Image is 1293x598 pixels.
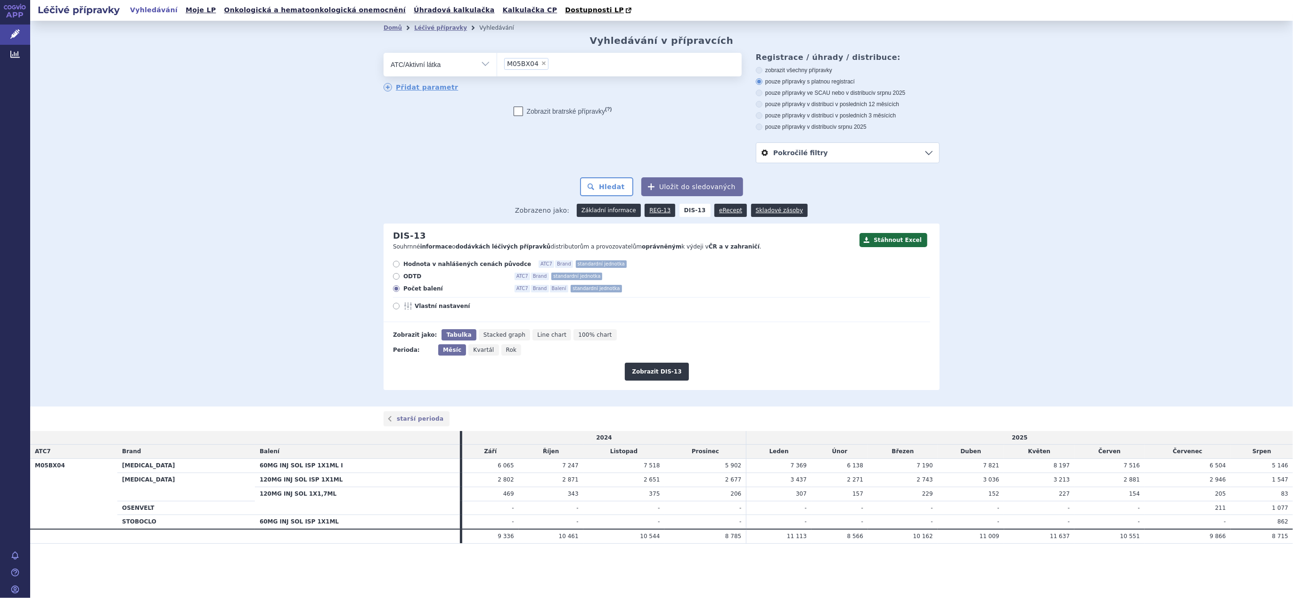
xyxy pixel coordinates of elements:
td: Leden [746,445,811,459]
a: Skladové zásoby [751,204,808,217]
span: - [805,518,807,525]
span: Dostupnosti LP [565,6,624,14]
span: 1 547 [1272,476,1288,483]
span: 3 437 [791,476,807,483]
label: zobrazit všechny přípravky [756,66,940,74]
strong: ČR a v zahraničí [709,243,760,250]
span: Rok [506,347,517,353]
span: 100% chart [578,332,612,338]
span: - [512,518,514,525]
td: 2024 [462,431,746,445]
td: Březen [868,445,938,459]
span: - [1138,505,1140,511]
span: ATC7 [515,285,530,292]
span: 2 946 [1210,476,1226,483]
a: Pokročilé filtry [756,143,939,163]
span: 6 065 [498,462,514,469]
span: ODTD [403,273,507,280]
span: 862 [1277,518,1288,525]
a: Moje LP [183,4,219,17]
span: 10 461 [559,533,579,540]
span: ATC7 [539,260,554,268]
th: 120MG INJ SOL ISP 1X1ML [255,473,460,487]
a: Vyhledávání [127,4,180,17]
h2: Léčivé přípravky [30,3,127,17]
span: ATC7 [35,448,51,455]
span: - [931,518,933,525]
span: 206 [730,490,741,497]
a: Úhradová kalkulačka [411,4,498,17]
span: v srpnu 2025 [873,90,905,96]
span: 2 743 [917,476,933,483]
label: Zobrazit bratrské přípravky [514,107,612,116]
span: Vlastní nastavení [415,302,518,310]
span: 2 802 [498,476,514,483]
span: v srpnu 2025 [834,124,866,130]
span: Brand [531,285,549,292]
th: STOBOCLO [117,515,255,529]
span: 7 190 [917,462,933,469]
span: Zobrazeno jako: [515,204,570,217]
a: Dostupnosti LP [562,4,636,17]
span: 11 009 [980,533,999,540]
td: Červen [1074,445,1145,459]
span: Brand [122,448,141,455]
span: 2 871 [562,476,578,483]
span: 8 566 [847,533,863,540]
span: 154 [1129,490,1140,497]
a: Onkologická a hematoonkologická onemocnění [221,4,409,17]
span: 375 [649,490,660,497]
td: Prosinec [664,445,746,459]
span: - [658,505,660,511]
span: - [997,505,999,511]
span: 469 [503,490,514,497]
span: 5 146 [1272,462,1288,469]
span: 343 [568,490,579,497]
span: 5 902 [725,462,741,469]
a: Přidat parametr [384,83,458,91]
button: Zobrazit DIS-13 [625,363,688,381]
span: - [512,505,514,511]
span: Tabulka [446,332,471,338]
span: - [1138,518,1140,525]
td: Říjen [519,445,583,459]
span: - [576,505,578,511]
span: 9 336 [498,533,514,540]
span: - [861,518,863,525]
span: - [658,518,660,525]
th: 60MG INJ SOL ISP 1X1ML I [255,459,460,473]
span: - [1068,518,1070,525]
a: REG-13 [645,204,675,217]
span: 10 544 [640,533,660,540]
td: Únor [811,445,868,459]
span: - [997,518,999,525]
span: 7 821 [983,462,999,469]
span: 152 [989,490,999,497]
td: Září [462,445,519,459]
a: Kalkulačka CP [500,4,560,17]
div: Zobrazit jako: [393,329,437,341]
span: 6 138 [847,462,863,469]
p: Souhrnné o distributorům a provozovatelům k výdeji v . [393,243,855,251]
span: 205 [1215,490,1226,497]
span: Line chart [537,332,566,338]
span: Brand [555,260,573,268]
label: pouze přípravky v distribuci [756,123,940,131]
button: Stáhnout Excel [859,233,927,247]
span: standardní jednotka [551,273,602,280]
button: Uložit do sledovaných [641,177,743,196]
span: 1 077 [1272,505,1288,511]
a: starší perioda [384,411,450,426]
span: Stacked graph [483,332,525,338]
span: 2 881 [1124,476,1140,483]
span: 8 715 [1272,533,1288,540]
span: 83 [1281,490,1288,497]
td: Listopad [583,445,665,459]
a: Domů [384,25,402,31]
label: pouze přípravky s platnou registrací [756,78,940,85]
td: 2025 [746,431,1293,445]
span: 3 213 [1054,476,1070,483]
abbr: (?) [605,106,612,112]
a: Léčivé přípravky [414,25,467,31]
td: Červenec [1145,445,1231,459]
